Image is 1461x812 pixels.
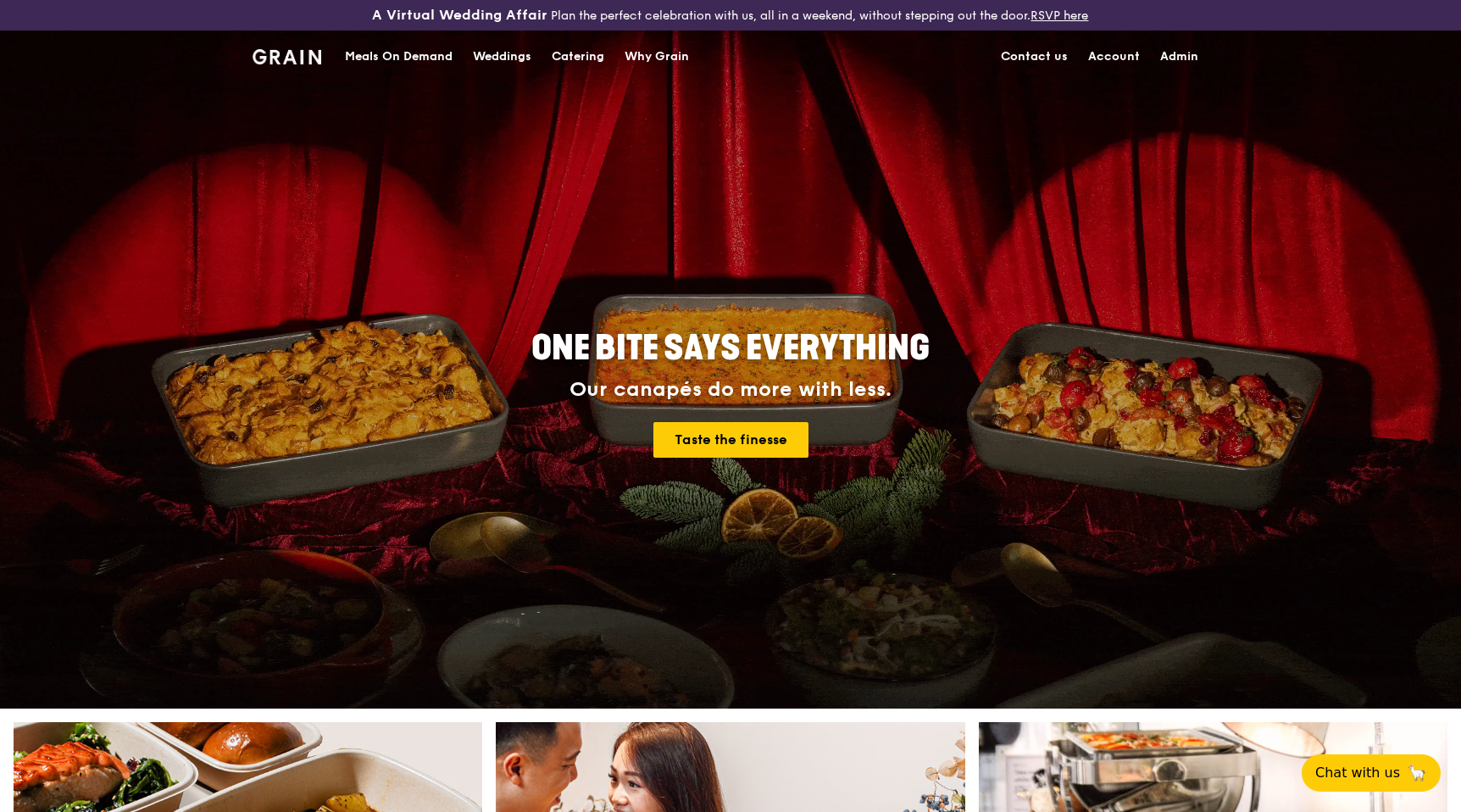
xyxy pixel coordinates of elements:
div: Why Grain [625,31,689,82]
span: ONE BITE SAYS EVERYTHING [531,328,930,369]
a: RSVP here [1030,8,1088,23]
div: Plan the perfect celebration with us, all in a weekend, without stepping out the door. [243,7,1217,24]
div: Catering [552,31,604,82]
a: Taste the finesse [653,422,808,458]
a: Weddings [463,31,542,82]
span: Chat with us [1315,763,1400,783]
div: Weddings [473,31,531,82]
a: Account [1078,31,1150,82]
div: Meals On Demand [345,31,453,82]
a: Catering [542,31,614,82]
a: GrainGrain [253,30,321,81]
a: Contact us [991,31,1078,82]
a: Why Grain [614,31,699,82]
a: Admin [1150,31,1208,82]
button: Chat with us🦙 [1302,754,1441,792]
div: Our canapés do more with less. [425,378,1036,402]
span: 🦙 [1407,763,1427,783]
img: Grain [253,49,321,64]
h3: A Virtual Wedding Affair [372,7,547,24]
